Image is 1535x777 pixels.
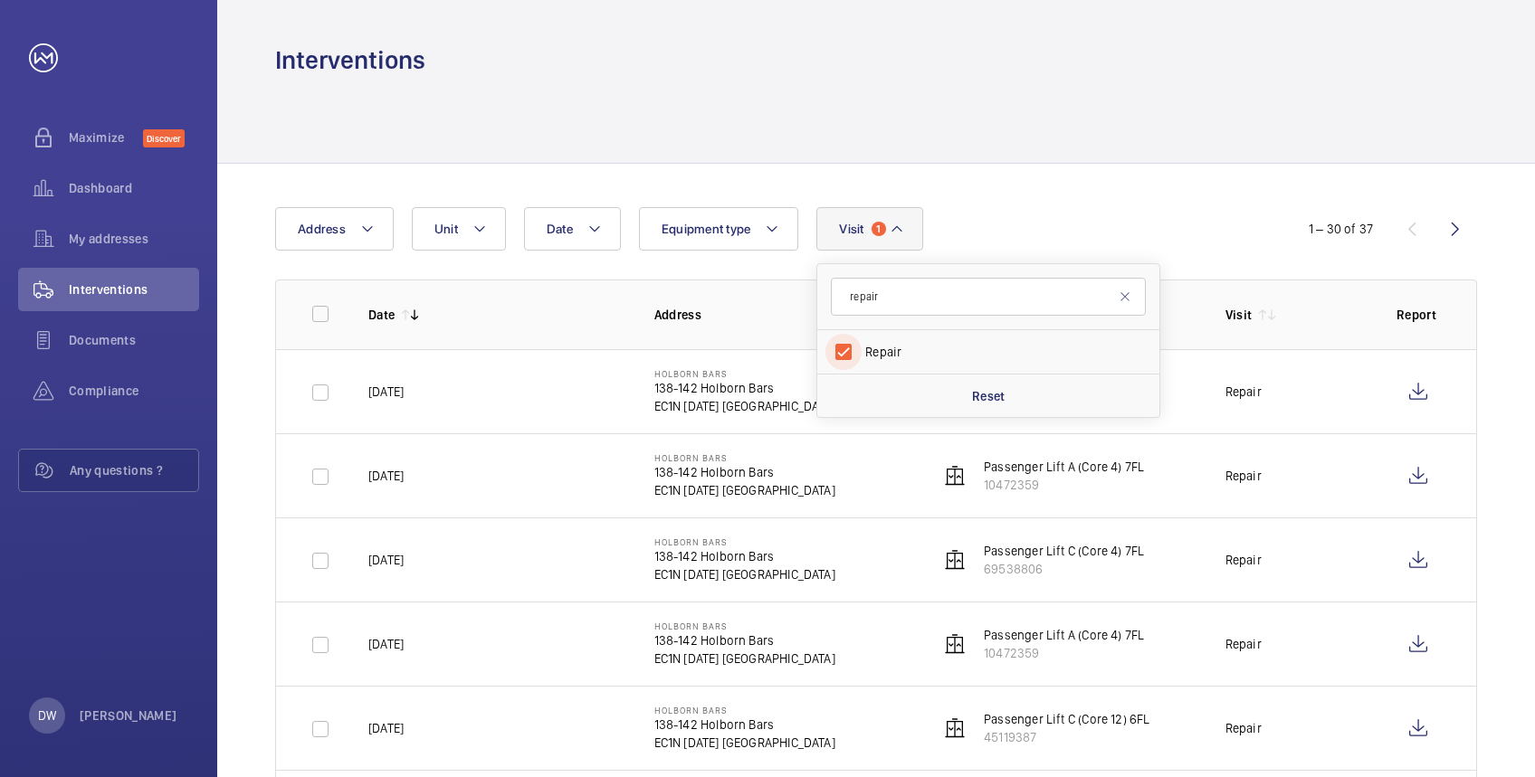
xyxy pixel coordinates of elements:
[654,734,835,752] p: EC1N [DATE] [GEOGRAPHIC_DATA]
[654,649,835,668] p: EC1N [DATE] [GEOGRAPHIC_DATA]
[872,222,886,236] span: 1
[984,458,1144,476] p: Passenger Lift A (Core 4) 7FL
[984,710,1149,728] p: Passenger Lift C (Core 12) 6FL
[368,306,395,324] p: Date
[984,626,1144,644] p: Passenger Lift A (Core 4) 7FL
[69,382,199,400] span: Compliance
[865,343,1114,361] span: Repair
[654,306,911,324] p: Address
[547,222,573,236] span: Date
[69,230,199,248] span: My addresses
[69,331,199,349] span: Documents
[639,207,799,251] button: Equipment type
[654,536,835,547] p: Holborn Bars
[654,452,835,463] p: Holborn Bars
[654,621,835,631] p: Holborn Bars
[412,207,506,251] button: Unit
[1225,719,1262,737] div: Repair
[69,128,143,147] span: Maximize
[984,476,1144,494] p: 10472359
[368,383,404,401] p: [DATE]
[654,705,835,715] p: Holborn Bars
[654,397,835,415] p: EC1N [DATE] [GEOGRAPHIC_DATA]
[69,280,199,298] span: Interventions
[831,278,1146,316] input: Search by visit
[654,715,835,734] p: 138-142 Holborn Bars
[368,551,404,569] p: [DATE]
[944,633,966,655] img: elevator.svg
[654,481,835,499] p: EC1N [DATE] [GEOGRAPHIC_DATA]
[143,129,185,147] span: Discover
[654,631,835,649] p: 138-142 Holborn Bars
[298,222,346,236] span: Address
[70,461,198,479] span: Any questions ?
[816,207,922,251] button: Visit1
[839,222,863,236] span: Visit
[275,43,425,77] h1: Interventions
[654,547,835,565] p: 138-142 Holborn Bars
[368,635,404,653] p: [DATE]
[1309,220,1373,238] div: 1 – 30 of 37
[38,706,56,725] p: DW
[524,207,621,251] button: Date
[80,706,177,725] p: [PERSON_NAME]
[275,207,394,251] button: Address
[944,717,966,739] img: elevator.svg
[1225,383,1262,401] div: Repair
[984,728,1149,746] p: 45119387
[944,549,966,571] img: elevator.svg
[654,379,835,397] p: 138-142 Holborn Bars
[654,368,835,379] p: Holborn Bars
[1225,551,1262,569] div: Repair
[984,542,1144,560] p: Passenger Lift C (Core 4) 7FL
[1225,635,1262,653] div: Repair
[434,222,458,236] span: Unit
[654,565,835,583] p: EC1N [DATE] [GEOGRAPHIC_DATA]
[944,465,966,487] img: elevator.svg
[368,719,404,737] p: [DATE]
[984,644,1144,662] p: 10472359
[984,560,1144,578] p: 69538806
[1397,306,1440,324] p: Report
[1225,467,1262,485] div: Repair
[662,222,751,236] span: Equipment type
[972,387,1006,405] p: Reset
[69,179,199,197] span: Dashboard
[368,467,404,485] p: [DATE]
[1225,306,1253,324] p: Visit
[654,463,835,481] p: 138-142 Holborn Bars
